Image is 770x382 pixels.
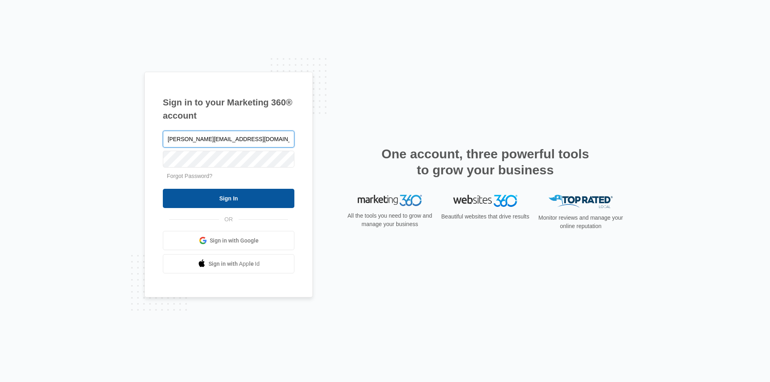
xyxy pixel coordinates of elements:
p: Beautiful websites that drive results [440,212,530,221]
h1: Sign in to your Marketing 360® account [163,96,294,122]
a: Sign in with Apple Id [163,254,294,273]
img: Top Rated Local [549,195,613,208]
p: Monitor reviews and manage your online reputation [536,214,626,230]
img: Marketing 360 [358,195,422,206]
span: Sign in with Google [210,236,259,245]
span: Sign in with Apple Id [209,260,260,268]
input: Sign In [163,189,294,208]
a: Sign in with Google [163,231,294,250]
img: Websites 360 [453,195,517,206]
a: Forgot Password? [167,173,213,179]
input: Email [163,131,294,148]
p: All the tools you need to grow and manage your business [345,212,435,228]
span: OR [219,215,239,224]
h2: One account, three powerful tools to grow your business [379,146,592,178]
